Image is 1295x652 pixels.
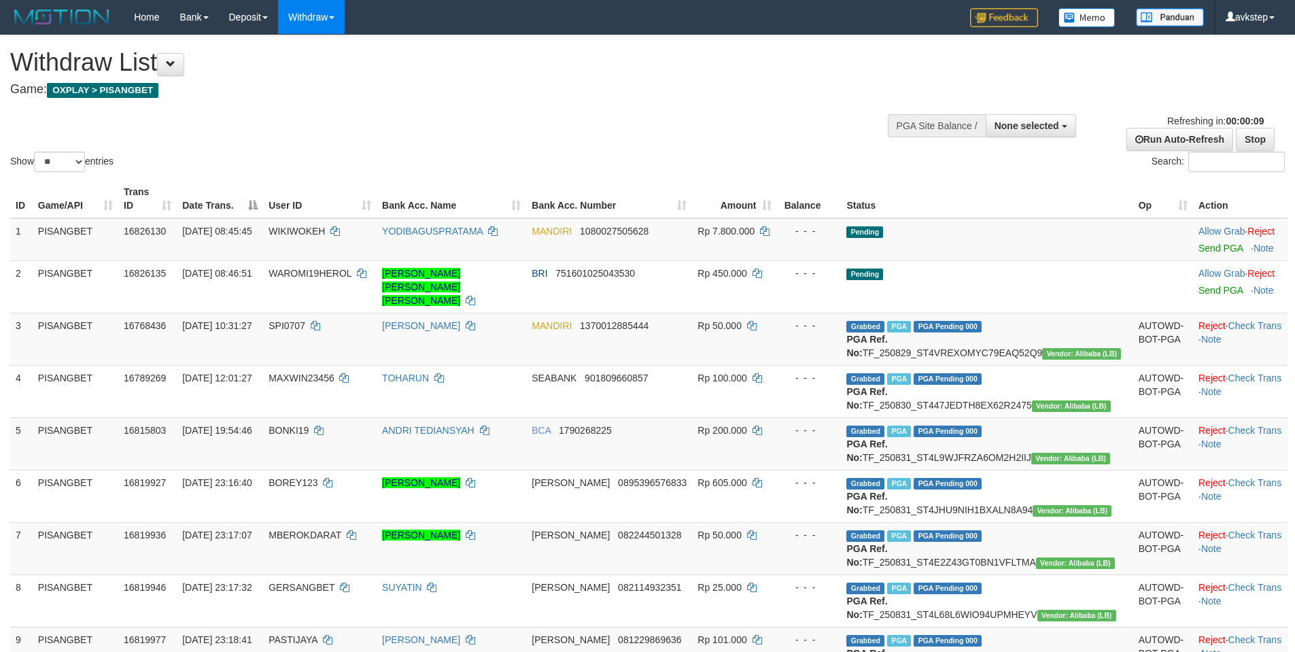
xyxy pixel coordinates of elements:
span: BOREY123 [269,477,317,488]
span: Grabbed [846,583,884,594]
a: Check Trans [1228,634,1282,645]
span: Rp 50.000 [697,320,742,331]
a: Check Trans [1228,530,1282,541]
label: Show entries [10,152,114,172]
span: GERSANGBET [269,582,334,593]
td: 6 [10,470,33,522]
label: Search: [1152,152,1285,172]
a: Note [1201,439,1222,449]
span: · [1198,268,1247,279]
td: TF_250830_ST447JEDTH8EX62R2475 [841,365,1133,417]
span: Copy 082114932351 to clipboard [618,582,681,593]
a: Allow Grab [1198,226,1245,237]
span: [PERSON_NAME] [532,582,610,593]
a: Run Auto-Refresh [1126,128,1233,151]
span: Grabbed [846,373,884,385]
a: Send PGA [1198,243,1243,254]
a: Note [1201,596,1222,606]
span: Marked by avknovita [887,478,911,490]
td: AUTOWD-BOT-PGA [1133,574,1193,627]
span: Marked by avknovita [887,583,911,594]
img: MOTION_logo.png [10,7,114,27]
input: Search: [1188,152,1285,172]
b: PGA Ref. No: [846,439,887,463]
span: PGA Pending [914,530,982,542]
td: 3 [10,313,33,365]
th: User ID: activate to sort column ascending [263,179,377,218]
span: Vendor URL: https://dashboard.q2checkout.com/secure [1037,610,1116,621]
span: [DATE] 10:31:27 [182,320,252,331]
a: Check Trans [1228,373,1282,383]
a: Reject [1198,477,1226,488]
td: PISANGBET [33,574,118,627]
span: 16819927 [124,477,166,488]
span: Copy 082244501328 to clipboard [618,530,681,541]
span: 16826130 [124,226,166,237]
div: - - - [782,267,836,280]
a: Reject [1247,226,1275,237]
span: Rp 7.800.000 [697,226,755,237]
span: 16826135 [124,268,166,279]
h4: Game: [10,83,850,97]
span: Vendor URL: https://dashboard.q2checkout.com/secure [1036,557,1115,569]
span: [DATE] 12:01:27 [182,373,252,383]
a: Note [1201,334,1222,345]
span: Grabbed [846,426,884,437]
td: 2 [10,260,33,313]
span: OXPLAY > PISANGBET [47,83,158,98]
img: Feedback.jpg [970,8,1038,27]
td: PISANGBET [33,218,118,261]
span: Rp 100.000 [697,373,746,383]
div: - - - [782,476,836,490]
span: Rp 50.000 [697,530,742,541]
span: [PERSON_NAME] [532,477,610,488]
button: None selected [986,114,1076,137]
td: PISANGBET [33,417,118,470]
td: TF_250829_ST4VREXOMYC79EAQ52Q9 [841,313,1133,365]
span: 16815803 [124,425,166,436]
a: Reject [1198,320,1226,331]
span: [DATE] 23:17:07 [182,530,252,541]
span: 16768436 [124,320,166,331]
td: AUTOWD-BOT-PGA [1133,365,1193,417]
a: Check Trans [1228,425,1282,436]
span: SPI0707 [269,320,305,331]
td: TF_250831_ST4L68L6WIO94UPMHEYV [841,574,1133,627]
span: Rp 450.000 [697,268,746,279]
span: Marked by avknovita [887,635,911,647]
a: Note [1201,386,1222,397]
span: PGA Pending [914,426,982,437]
span: [DATE] 23:16:40 [182,477,252,488]
span: MANDIRI [532,320,572,331]
span: [DATE] 08:46:51 [182,268,252,279]
span: 16819977 [124,634,166,645]
th: Bank Acc. Number: activate to sort column ascending [526,179,692,218]
td: · · [1193,470,1288,522]
a: Reject [1198,582,1226,593]
span: Marked by avksurya [887,373,911,385]
span: · [1198,226,1247,237]
div: - - - [782,371,836,385]
img: panduan.png [1136,8,1204,27]
td: · · [1193,365,1288,417]
td: PISANGBET [33,365,118,417]
a: Reject [1198,530,1226,541]
span: Copy 1790268225 to clipboard [559,425,612,436]
span: Copy 081229869636 to clipboard [618,634,681,645]
a: [PERSON_NAME] [382,634,460,645]
a: Reject [1198,425,1226,436]
b: PGA Ref. No: [846,543,887,568]
b: PGA Ref. No: [846,386,887,411]
th: Status [841,179,1133,218]
span: MAXWIN23456 [269,373,334,383]
th: Action [1193,179,1288,218]
td: · [1193,218,1288,261]
div: - - - [782,633,836,647]
span: [PERSON_NAME] [532,530,610,541]
strong: 00:00:09 [1226,116,1264,126]
span: [DATE] 19:54:46 [182,425,252,436]
a: Note [1254,285,1274,296]
span: Marked by avkyakub [887,321,911,332]
td: AUTOWD-BOT-PGA [1133,313,1193,365]
a: Check Trans [1228,320,1282,331]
